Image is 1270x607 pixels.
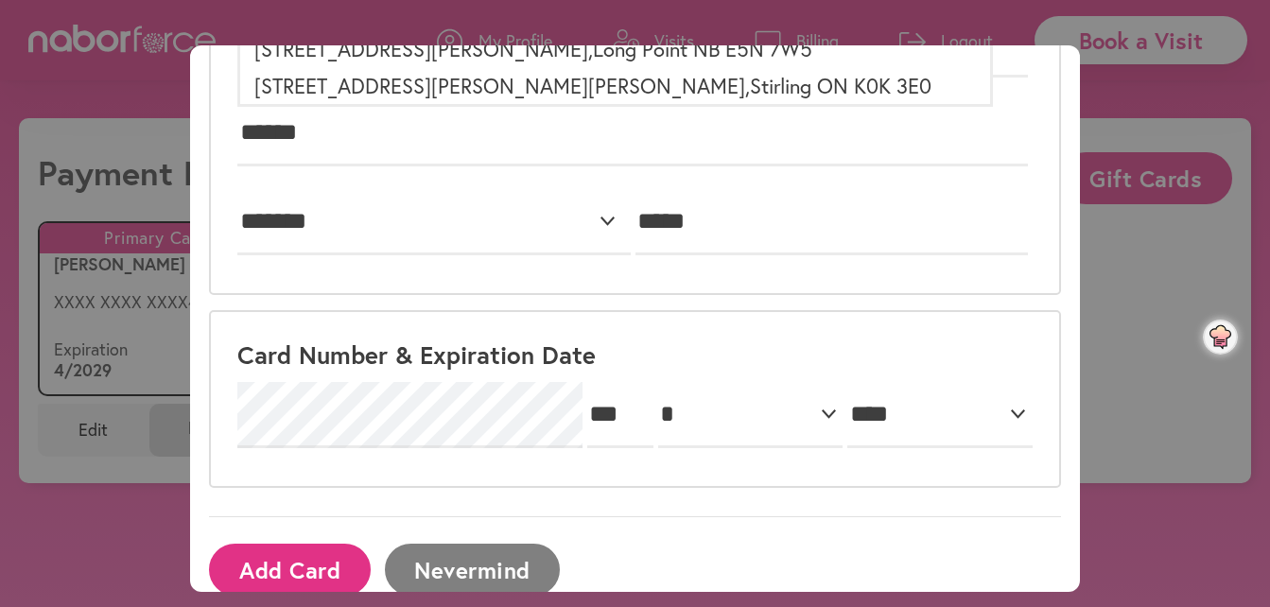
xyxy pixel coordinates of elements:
li: [STREET_ADDRESS][PERSON_NAME] , Long Point NB E5N 7W5 [237,30,992,67]
button: Nevermind [385,544,561,596]
li: [STREET_ADDRESS][PERSON_NAME][PERSON_NAME] , Stirling ON K0K 3E0 [237,67,992,107]
button: Add Card [209,544,370,596]
input: Card number [237,382,582,448]
p: Card Number & Expiration Date [237,338,596,371]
